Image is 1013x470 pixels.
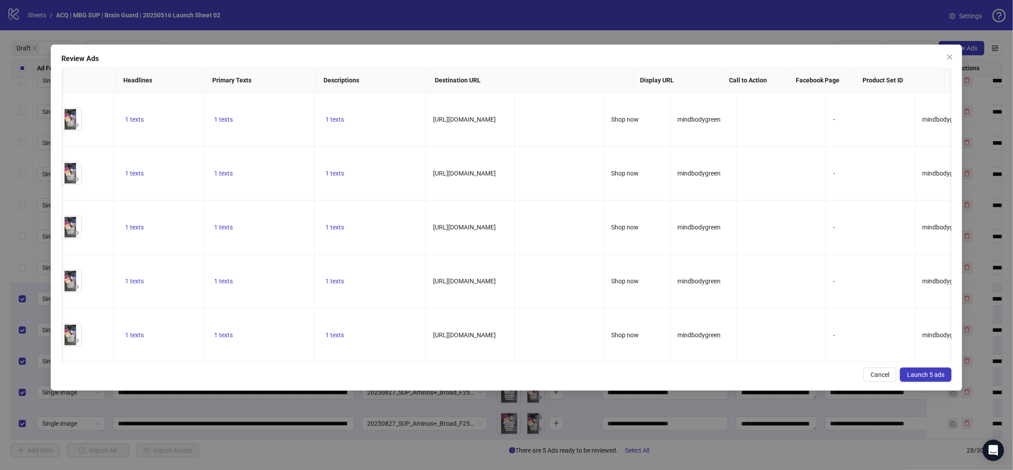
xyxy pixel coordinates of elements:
[871,371,889,378] span: Cancel
[73,230,79,236] span: eye
[214,224,233,231] span: 1 texts
[211,168,236,179] button: 1 texts
[678,114,730,124] div: mindbodygreen
[27,68,116,93] th: Assets
[900,368,952,382] button: Launch 5 ads
[205,68,316,93] th: Primary Texts
[678,330,730,340] div: mindbodygreen
[322,330,348,340] button: 1 texts
[211,114,236,125] button: 1 texts
[433,170,496,177] span: [URL][DOMAIN_NAME]
[325,170,344,177] span: 1 texts
[122,114,147,125] button: 1 texts
[214,170,233,177] span: 1 texts
[125,331,144,339] span: 1 texts
[125,116,144,123] span: 1 texts
[125,278,144,285] span: 1 texts
[611,224,639,231] span: Shop now
[322,168,348,179] button: 1 texts
[122,330,147,340] button: 1 texts
[214,278,233,285] span: 1 texts
[611,278,639,285] span: Shop now
[211,330,236,340] button: 1 texts
[122,168,147,179] button: 1 texts
[946,53,953,61] span: close
[71,120,81,131] button: Preview
[789,68,856,93] th: Facebook Page
[125,224,144,231] span: 1 texts
[325,116,344,123] span: 1 texts
[211,222,236,233] button: 1 texts
[678,168,730,178] div: mindbodygreen
[73,122,79,128] span: eye
[122,222,147,233] button: 1 texts
[71,335,81,346] button: Preview
[59,270,81,292] img: Asset 2
[116,68,205,93] th: Headlines
[678,276,730,286] div: mindbodygreen
[73,338,79,344] span: eye
[59,216,81,238] img: Asset 2
[907,371,944,378] span: Launch 5 ads
[73,176,79,182] span: eye
[316,68,428,93] th: Descriptions
[611,170,639,177] span: Shop now
[433,116,496,123] span: [URL][DOMAIN_NAME]
[943,50,957,64] button: Close
[71,282,81,292] button: Preview
[983,440,1004,461] div: Open Intercom Messenger
[433,331,496,339] span: [URL][DOMAIN_NAME]
[856,68,945,93] th: Product Set ID
[923,222,975,232] div: mindbodygreen
[834,168,908,178] div: -
[59,108,81,131] img: Asset 2
[325,224,344,231] span: 1 texts
[214,116,233,123] span: 1 texts
[678,222,730,232] div: mindbodygreen
[923,114,975,124] div: mindbodygreen
[611,116,639,123] span: Shop now
[433,278,496,285] span: [URL][DOMAIN_NAME]
[834,222,908,232] div: -
[722,68,789,93] th: Call to Action
[211,276,236,286] button: 1 texts
[863,368,896,382] button: Cancel
[71,228,81,238] button: Preview
[834,330,908,340] div: -
[59,162,81,184] img: Asset 2
[428,68,633,93] th: Destination URL
[923,330,975,340] div: mindbodygreen
[325,278,344,285] span: 1 texts
[59,324,81,346] img: Asset 2
[633,68,722,93] th: Display URL
[923,168,975,178] div: mindbodygreen
[73,284,79,290] span: eye
[214,331,233,339] span: 1 texts
[325,331,344,339] span: 1 texts
[322,114,348,125] button: 1 texts
[125,170,144,177] span: 1 texts
[834,114,908,124] div: -
[923,276,975,286] div: mindbodygreen
[433,224,496,231] span: [URL][DOMAIN_NAME]
[71,174,81,184] button: Preview
[122,276,147,286] button: 1 texts
[611,331,639,339] span: Shop now
[322,222,348,233] button: 1 texts
[834,276,908,286] div: -
[322,276,348,286] button: 1 texts
[61,53,952,64] div: Review Ads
